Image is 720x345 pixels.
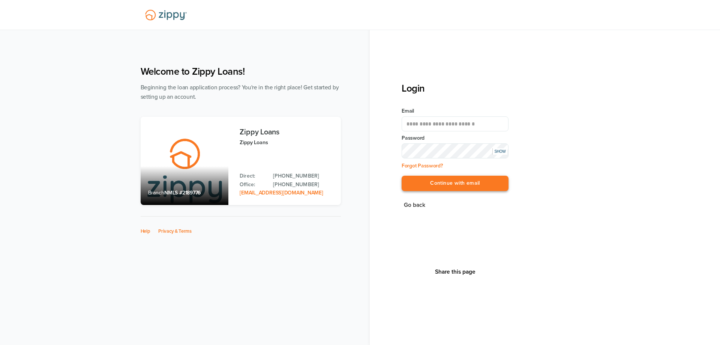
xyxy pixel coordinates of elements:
button: Go back [402,200,427,210]
button: Share This Page [433,268,478,276]
h3: Zippy Loans [240,128,333,136]
p: Office: [240,181,265,189]
h3: Login [402,83,508,94]
span: NMLS #2189776 [164,190,201,196]
h1: Welcome to Zippy Loans! [141,66,341,77]
label: Email [402,107,508,115]
div: SHOW [492,148,507,155]
a: Forgot Password? [402,163,443,169]
img: Lender Logo [141,6,191,24]
input: Email Address [402,116,508,131]
a: Direct Phone: 512-975-2947 [273,172,333,180]
p: Zippy Loans [240,138,333,147]
a: Email Address: zippyguide@zippymh.com [240,190,323,196]
span: Branch [148,190,165,196]
p: Direct: [240,172,265,180]
input: Input Password [402,143,508,158]
span: Beginning the loan application process? You're in the right place! Get started by setting up an a... [141,84,339,100]
a: Office Phone: 512-975-2947 [273,181,333,189]
a: Privacy & Terms [158,228,192,234]
button: Continue with email [402,176,508,191]
a: Help [141,228,150,234]
label: Password [402,134,508,142]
